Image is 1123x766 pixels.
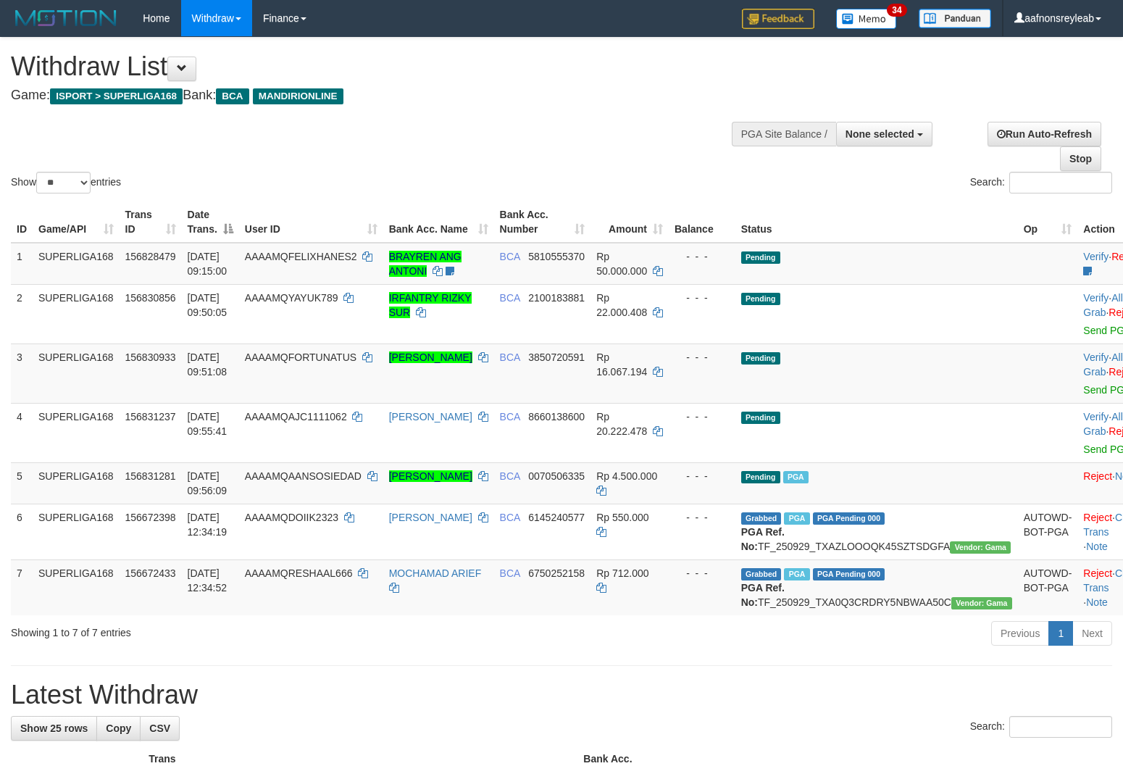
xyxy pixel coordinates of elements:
[596,351,647,378] span: Rp 16.067.194
[120,201,182,243] th: Trans ID: activate to sort column ascending
[500,251,520,262] span: BCA
[389,411,472,422] a: [PERSON_NAME]
[125,470,176,482] span: 156831281
[784,512,809,525] span: Marked by aafsoycanthlai
[188,251,227,277] span: [DATE] 09:15:00
[106,723,131,734] span: Copy
[919,9,991,28] img: panduan.png
[596,567,648,579] span: Rp 712.000
[950,541,1011,554] span: Vendor URL: https://trx31.1velocity.biz
[11,620,457,640] div: Showing 1 to 7 of 7 entries
[389,251,462,277] a: BRAYREN ANG ANTONI
[596,411,647,437] span: Rp 20.222.478
[741,526,785,552] b: PGA Ref. No:
[245,251,357,262] span: AAAAMQFELIXHANES2
[96,716,141,741] a: Copy
[675,249,730,264] div: - - -
[596,292,647,318] span: Rp 22.000.408
[669,201,735,243] th: Balance
[500,411,520,422] span: BCA
[784,568,809,580] span: Marked by aafsoycanthlai
[389,470,472,482] a: [PERSON_NAME]
[11,88,734,103] h4: Game: Bank:
[732,122,836,146] div: PGA Site Balance /
[528,512,585,523] span: Copy 6145240577 to clipboard
[970,172,1112,193] label: Search:
[1083,251,1109,262] a: Verify
[970,716,1112,738] label: Search:
[188,292,227,318] span: [DATE] 09:50:05
[239,201,383,243] th: User ID: activate to sort column ascending
[1018,504,1078,559] td: AUTOWD-BOT-PGA
[11,7,121,29] img: MOTION_logo.png
[11,243,33,285] td: 1
[1072,621,1112,646] a: Next
[741,352,780,365] span: Pending
[596,512,648,523] span: Rp 550.000
[33,462,120,504] td: SUPERLIGA168
[675,291,730,305] div: - - -
[1086,596,1108,608] a: Note
[675,566,730,580] div: - - -
[11,559,33,615] td: 7
[1083,470,1112,482] a: Reject
[245,567,353,579] span: AAAAMQRESHAAL666
[836,9,897,29] img: Button%20Memo.svg
[741,568,782,580] span: Grabbed
[389,512,472,523] a: [PERSON_NAME]
[675,469,730,483] div: - - -
[742,9,814,29] img: Feedback.jpg
[33,243,120,285] td: SUPERLIGA168
[741,293,780,305] span: Pending
[216,88,249,104] span: BCA
[33,504,120,559] td: SUPERLIGA168
[36,172,91,193] select: Showentries
[125,512,176,523] span: 156672398
[245,512,338,523] span: AAAAMQDOIIK2323
[1018,559,1078,615] td: AUTOWD-BOT-PGA
[735,504,1018,559] td: TF_250929_TXAZLOOOQK45SZTSDGFA
[11,680,1112,709] h1: Latest Withdraw
[1083,512,1112,523] a: Reject
[11,201,33,243] th: ID
[735,201,1018,243] th: Status
[125,351,176,363] span: 156830933
[11,52,734,81] h1: Withdraw List
[188,411,227,437] span: [DATE] 09:55:41
[33,344,120,403] td: SUPERLIGA168
[11,504,33,559] td: 6
[735,559,1018,615] td: TF_250929_TXA0Q3CRDRY5NBWAA50C
[1086,541,1108,552] a: Note
[383,201,494,243] th: Bank Acc. Name: activate to sort column ascending
[11,403,33,462] td: 4
[1018,201,1078,243] th: Op: activate to sort column ascending
[389,567,482,579] a: MOCHAMAD ARIEF
[149,723,170,734] span: CSV
[991,621,1049,646] a: Previous
[245,292,338,304] span: AAAAMQYAYUK789
[675,409,730,424] div: - - -
[846,128,914,140] span: None selected
[33,403,120,462] td: SUPERLIGA168
[951,597,1012,609] span: Vendor URL: https://trx31.1velocity.biz
[245,351,356,363] span: AAAAMQFORTUNATUS
[596,470,657,482] span: Rp 4.500.000
[20,723,88,734] span: Show 25 rows
[500,292,520,304] span: BCA
[528,292,585,304] span: Copy 2100183881 to clipboard
[500,512,520,523] span: BCA
[188,567,227,594] span: [DATE] 12:34:52
[182,201,239,243] th: Date Trans.: activate to sort column descending
[188,512,227,538] span: [DATE] 12:34:19
[11,344,33,403] td: 3
[245,411,347,422] span: AAAAMQAJC1111062
[11,716,97,741] a: Show 25 rows
[389,292,472,318] a: IRFANTRY RIZKY SUR
[590,201,669,243] th: Amount: activate to sort column ascending
[125,411,176,422] span: 156831237
[887,4,906,17] span: 34
[500,470,520,482] span: BCA
[33,284,120,344] td: SUPERLIGA168
[528,411,585,422] span: Copy 8660138600 to clipboard
[389,351,472,363] a: [PERSON_NAME]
